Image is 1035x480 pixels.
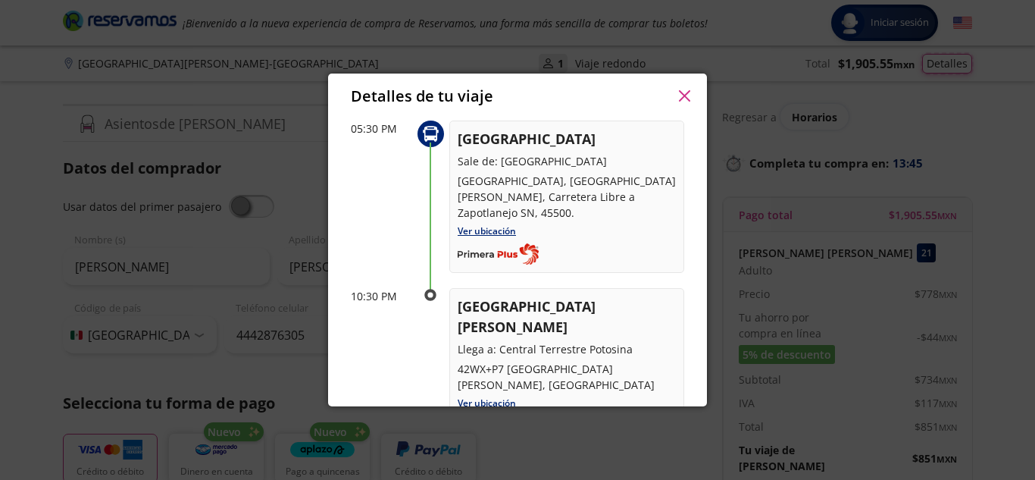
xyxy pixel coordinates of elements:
p: [GEOGRAPHIC_DATA][PERSON_NAME] [458,296,676,337]
p: Sale de: [GEOGRAPHIC_DATA] [458,153,676,169]
p: 05:30 PM [351,121,411,136]
p: Llega a: Central Terrestre Potosina [458,341,676,357]
a: Ver ubicación [458,224,516,237]
p: [GEOGRAPHIC_DATA], [GEOGRAPHIC_DATA][PERSON_NAME], Carretera Libre a Zapotlanejo SN, 45500. [458,173,676,221]
a: Ver ubicación [458,397,516,409]
p: [GEOGRAPHIC_DATA] [458,129,676,149]
p: 10:30 PM [351,288,411,304]
p: 42WX+P7 [GEOGRAPHIC_DATA][PERSON_NAME], [GEOGRAPHIC_DATA] [458,361,676,393]
p: Detalles de tu viaje [351,85,493,108]
img: Completo_color__1_.png [458,243,539,265]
